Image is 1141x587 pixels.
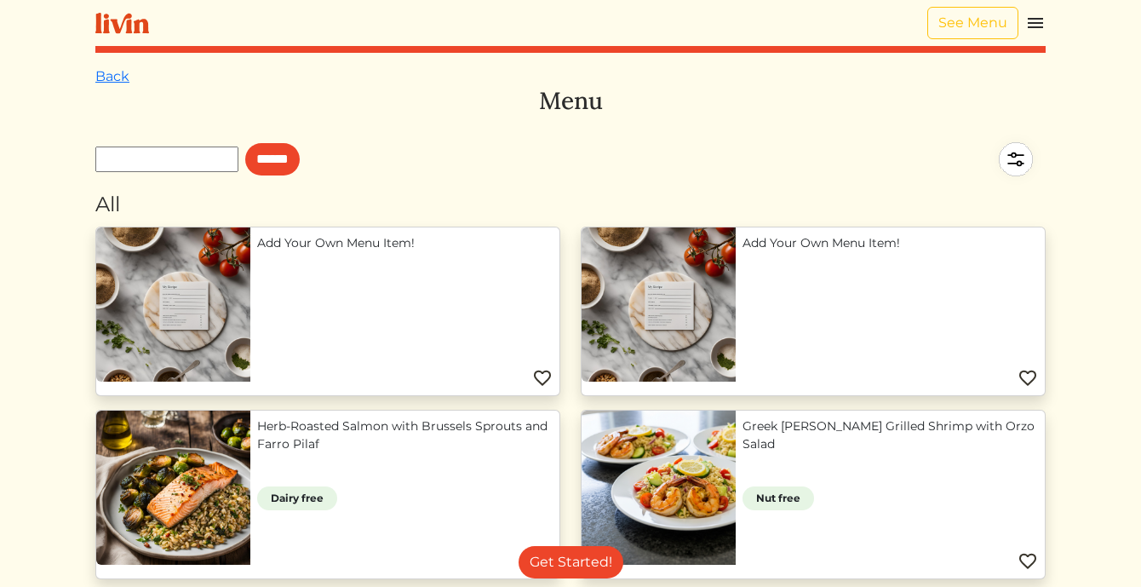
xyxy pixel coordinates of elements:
img: filter-5a7d962c2457a2d01fc3f3b070ac7679cf81506dd4bc827d76cf1eb68fb85cd7.svg [986,129,1046,189]
img: menu_hamburger-cb6d353cf0ecd9f46ceae1c99ecbeb4a00e71ca567a856bd81f57e9d8c17bb26.svg [1025,13,1046,33]
a: Get Started! [519,546,623,578]
a: Herb-Roasted Salmon with Brussels Sprouts and Farro Pilaf [257,417,553,453]
img: livin-logo-a0d97d1a881af30f6274990eb6222085a2533c92bbd1e4f22c21b4f0d0e3210c.svg [95,13,149,34]
a: See Menu [927,7,1018,39]
img: Favorite menu item [532,368,553,388]
a: Add Your Own Menu Item! [743,234,1038,252]
div: All [95,189,1046,220]
a: Add Your Own Menu Item! [257,234,553,252]
a: Back [95,68,129,84]
h3: Menu [95,87,1046,116]
img: Favorite menu item [1018,368,1038,388]
a: Greek [PERSON_NAME] Grilled Shrimp with Orzo Salad [743,417,1038,453]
